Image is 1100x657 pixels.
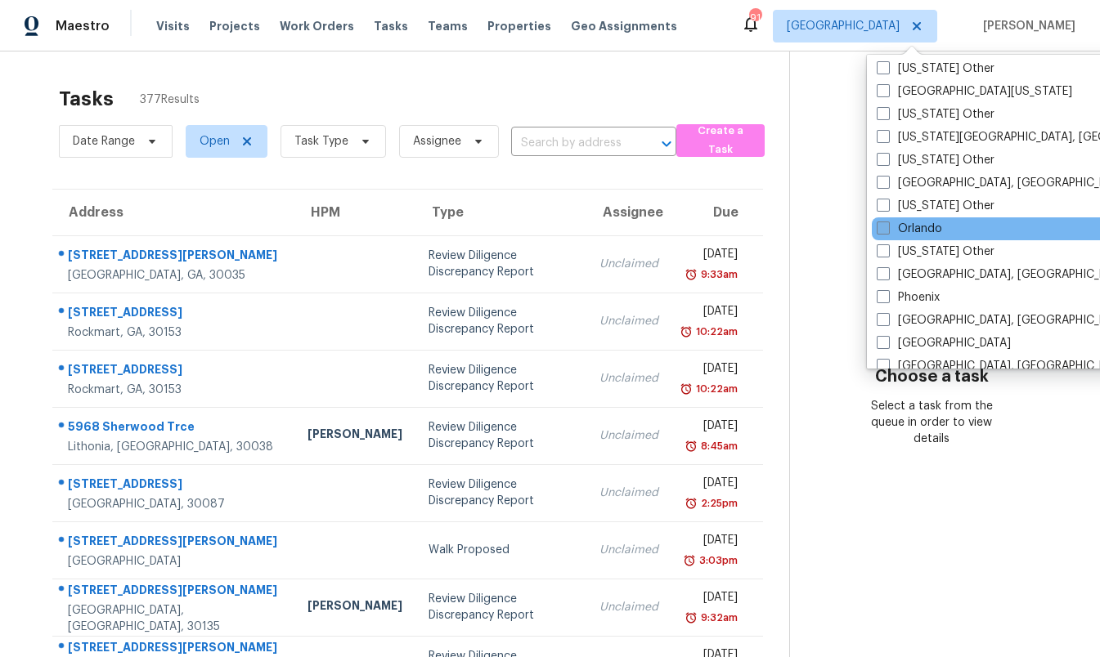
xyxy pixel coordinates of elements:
[877,198,994,214] label: [US_STATE] Other
[68,476,281,496] div: [STREET_ADDRESS]
[693,324,738,340] div: 10:22am
[877,335,1011,351] label: [GEOGRAPHIC_DATA]
[685,360,738,381] div: [DATE]
[73,133,135,150] span: Date Range
[487,18,551,34] span: Properties
[655,132,678,155] button: Open
[280,18,354,34] span: Work Orders
[599,485,658,501] div: Unclaimed
[374,20,408,32] span: Tasks
[877,244,994,260] label: [US_STATE] Other
[571,18,677,34] span: Geo Assignments
[308,426,402,446] div: [PERSON_NAME]
[685,246,738,266] div: [DATE]
[685,418,738,438] div: [DATE]
[676,124,765,157] button: Create a Task
[68,304,281,324] div: [STREET_ADDRESS]
[209,18,260,34] span: Projects
[156,18,190,34] span: Visits
[429,476,573,509] div: Review Diligence Discrepancy Report
[683,552,696,569] img: Overdue Alarm Icon
[429,591,573,623] div: Review Diligence Discrepancy Report
[877,106,994,123] label: [US_STATE] Other
[429,248,573,280] div: Review Diligence Discrepancy Report
[977,18,1075,34] span: [PERSON_NAME]
[68,582,281,602] div: [STREET_ADDRESS][PERSON_NAME]
[428,18,468,34] span: Teams
[698,495,738,512] div: 2:25pm
[294,190,415,235] th: HPM
[52,190,294,235] th: Address
[685,266,698,283] img: Overdue Alarm Icon
[59,91,114,107] h2: Tasks
[68,361,281,382] div: [STREET_ADDRESS]
[599,370,658,387] div: Unclaimed
[68,496,281,512] div: [GEOGRAPHIC_DATA], 30087
[861,398,1003,447] div: Select a task from the queue in order to view details
[68,324,281,341] div: Rockmart, GA, 30153
[68,553,281,570] div: [GEOGRAPHIC_DATA]
[680,381,693,397] img: Overdue Alarm Icon
[68,267,281,284] div: [GEOGRAPHIC_DATA], GA, 30035
[685,532,738,552] div: [DATE]
[877,83,1072,100] label: [GEOGRAPHIC_DATA][US_STATE]
[685,475,738,495] div: [DATE]
[599,427,658,444] div: Unclaimed
[685,589,738,610] div: [DATE]
[140,92,200,108] span: 377 Results
[698,610,738,626] div: 9:32am
[429,542,573,558] div: Walk Proposed
[68,418,281,439] div: 5968 Sherwood Trce
[511,131,631,156] input: Search by address
[599,313,658,329] div: Unclaimed
[68,533,281,553] div: [STREET_ADDRESS][PERSON_NAME]
[749,10,761,26] div: 91
[56,18,110,34] span: Maestro
[599,256,658,272] div: Unclaimed
[200,133,230,150] span: Open
[68,439,281,455] div: Lithonia, [GEOGRAPHIC_DATA], 30038
[685,495,698,512] img: Overdue Alarm Icon
[586,190,671,235] th: Assignee
[698,266,738,283] div: 9:33am
[308,597,402,618] div: [PERSON_NAME]
[877,152,994,168] label: [US_STATE] Other
[685,610,698,626] img: Overdue Alarm Icon
[429,419,573,452] div: Review Diligence Discrepancy Report
[685,303,738,324] div: [DATE]
[68,602,281,635] div: [GEOGRAPHIC_DATA], [GEOGRAPHIC_DATA], 30135
[877,60,994,77] label: [US_STATE] Other
[68,247,281,267] div: [STREET_ADDRESS][PERSON_NAME]
[875,369,989,385] h3: Choose a task
[413,133,461,150] span: Assignee
[680,324,693,340] img: Overdue Alarm Icon
[696,552,738,569] div: 3:03pm
[685,438,698,454] img: Overdue Alarm Icon
[429,362,573,395] div: Review Diligence Discrepancy Report
[787,18,900,34] span: [GEOGRAPHIC_DATA]
[429,305,573,337] div: Review Diligence Discrepancy Report
[877,289,940,306] label: Phoenix
[294,133,348,150] span: Task Type
[698,438,738,454] div: 8:45am
[415,190,586,235] th: Type
[693,381,738,397] div: 10:22am
[68,382,281,398] div: Rockmart, GA, 30153
[685,122,757,159] span: Create a Task
[671,190,763,235] th: Due
[877,221,942,237] label: Orlando
[599,542,658,558] div: Unclaimed
[599,599,658,615] div: Unclaimed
